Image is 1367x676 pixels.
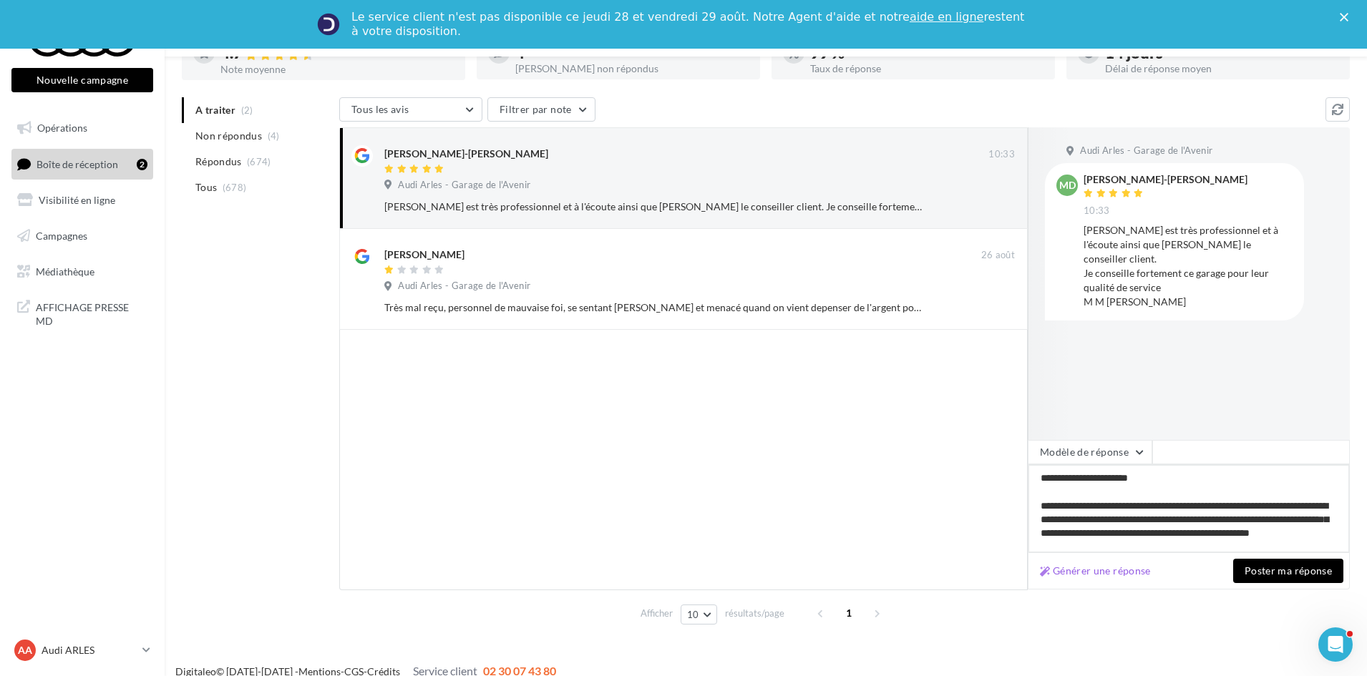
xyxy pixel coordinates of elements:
[988,148,1015,161] span: 10:33
[9,185,156,215] a: Visibilité en ligne
[810,64,1044,74] div: Taux de réponse
[247,156,271,167] span: (674)
[910,10,983,24] a: aide en ligne
[398,179,530,192] span: Audi Arles - Garage de l'Avenir
[268,130,280,142] span: (4)
[220,45,454,62] div: 4.7
[1080,144,1212,157] span: Audi Arles - Garage de l'Avenir
[9,113,156,143] a: Opérations
[1318,627,1353,662] iframe: Intercom live chat
[195,155,242,169] span: Répondus
[339,97,482,122] button: Tous les avis
[9,257,156,287] a: Médiathèque
[1105,45,1338,61] div: 14 jours
[37,122,87,134] span: Opérations
[9,221,156,251] a: Campagnes
[351,103,409,115] span: Tous les avis
[42,643,137,657] p: Audi ARLES
[1084,175,1247,185] div: [PERSON_NAME]-[PERSON_NAME]
[641,607,673,620] span: Afficher
[1028,440,1152,464] button: Modèle de réponse
[351,10,1027,39] div: Le service client n'est pas disponible ce jeudi 28 et vendredi 29 août. Notre Agent d'aide et not...
[317,13,340,36] img: Profile image for Service-Client
[18,643,32,657] span: AA
[1105,64,1338,74] div: Délai de réponse moyen
[981,249,1015,262] span: 26 août
[1084,223,1293,309] div: [PERSON_NAME] est très professionnel et à l'écoute ainsi que [PERSON_NAME] le conseiller client. ...
[384,248,464,262] div: [PERSON_NAME]
[1084,205,1110,217] span: 10:33
[384,300,922,315] div: Très mal reçu, personnel de mauvaise foi, se sentant [PERSON_NAME] et menacé quand on vient depen...
[36,230,87,242] span: Campagnes
[1059,178,1076,192] span: MD
[11,68,153,92] button: Nouvelle campagne
[810,45,1044,61] div: 99 %
[36,298,147,328] span: AFFICHAGE PRESSE MD
[1034,562,1157,579] button: Générer une réponse
[9,149,156,180] a: Boîte de réception2
[223,182,247,193] span: (678)
[11,637,153,664] a: AA Audi ARLES
[195,129,262,143] span: Non répondus
[1340,13,1354,21] div: Fermer
[515,45,749,61] div: 4
[515,64,749,74] div: [PERSON_NAME] non répondus
[36,265,94,277] span: Médiathèque
[137,159,147,170] div: 2
[220,64,454,74] div: Note moyenne
[837,602,860,624] span: 1
[384,147,548,161] div: [PERSON_NAME]-[PERSON_NAME]
[1233,559,1343,583] button: Poster ma réponse
[37,157,118,170] span: Boîte de réception
[681,604,717,624] button: 10
[687,609,699,620] span: 10
[398,280,530,293] span: Audi Arles - Garage de l'Avenir
[725,607,784,620] span: résultats/page
[39,194,115,206] span: Visibilité en ligne
[384,200,922,214] div: [PERSON_NAME] est très professionnel et à l'écoute ainsi que [PERSON_NAME] le conseiller client. ...
[487,97,595,122] button: Filtrer par note
[9,292,156,334] a: AFFICHAGE PRESSE MD
[195,180,217,195] span: Tous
